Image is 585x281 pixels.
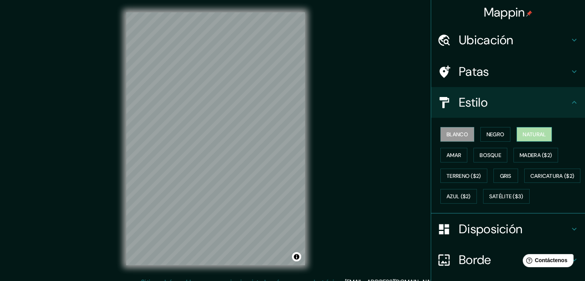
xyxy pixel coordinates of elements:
font: Caricatura ($2) [530,172,575,179]
font: Amar [447,152,461,159]
button: Madera ($2) [513,148,558,162]
button: Gris [493,169,518,183]
font: Bosque [480,152,501,159]
button: Caricatura ($2) [524,169,581,183]
font: Azul ($2) [447,193,471,200]
button: Satélite ($3) [483,189,530,204]
button: Azul ($2) [440,189,477,204]
button: Terreno ($2) [440,169,487,183]
div: Borde [431,244,585,275]
canvas: Mapa [126,12,305,265]
font: Negro [487,131,505,138]
div: Disposición [431,214,585,244]
button: Natural [517,127,552,142]
button: Bosque [473,148,507,162]
font: Terreno ($2) [447,172,481,179]
font: Disposición [459,221,522,237]
font: Ubicación [459,32,513,48]
font: Satélite ($3) [489,193,523,200]
div: Estilo [431,87,585,118]
font: Madera ($2) [520,152,552,159]
iframe: Lanzador de widgets de ayuda [517,251,577,273]
font: Natural [523,131,546,138]
button: Negro [480,127,511,142]
font: Estilo [459,94,488,110]
img: pin-icon.png [526,10,532,17]
button: Blanco [440,127,474,142]
div: Patas [431,56,585,87]
font: Patas [459,64,489,80]
font: Gris [500,172,512,179]
button: Amar [440,148,467,162]
font: Borde [459,252,491,268]
button: Activar o desactivar atribución [292,252,301,261]
div: Ubicación [431,25,585,55]
font: Mappin [484,4,525,20]
font: Blanco [447,131,468,138]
